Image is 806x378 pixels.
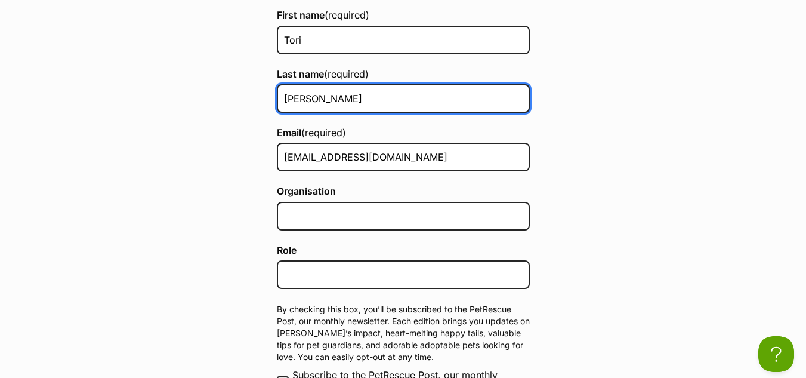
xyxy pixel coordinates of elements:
label: Last name [277,69,530,79]
label: Organisation [277,186,530,196]
label: Role [277,245,530,256]
iframe: Help Scout Beacon - Open [758,336,794,372]
span: (required) [325,9,369,21]
span: (required) [324,68,369,80]
label: First name [277,10,530,20]
span: (required) [301,127,346,139]
p: By checking this box, you’ll be subscribed to the PetRescue Post, our monthly newsletter. Each ed... [277,303,530,363]
label: Email [277,127,530,138]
